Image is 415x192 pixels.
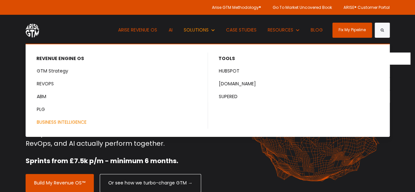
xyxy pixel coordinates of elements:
[36,55,84,62] span: REVENUE ENGINE OS
[208,65,389,77] a: HUBSPOT
[113,15,327,45] nav: Desktop navigation
[208,78,389,90] a: [DOMAIN_NAME]
[208,53,410,65] button: Show submenu for TOOLS TOOLS
[26,156,178,165] strong: Sprints from £7.5k p/m - minimum 6 months.
[263,15,304,45] button: Show submenu for RESOURCES RESOURCES
[26,53,228,65] button: Show submenu for REVENUE ENGINE OS REVENUE ENGINE OS
[26,65,208,77] a: GTM Strategy
[208,91,389,103] a: SUPERED
[164,15,177,45] a: AI
[218,58,219,59] span: Show submenu for TOOLS
[306,15,328,45] a: BLOG
[26,91,208,103] a: ABM
[218,55,235,62] span: TOOLS
[26,23,39,37] img: ARISE GTM logo (1) white
[375,23,390,38] button: Search
[221,15,261,45] a: CASE STUDIES
[26,103,208,116] a: PLG
[332,23,372,38] a: Fix My Pipeline
[179,15,219,45] button: Show submenu for SOLUTIONS SOLUTIONS
[184,27,209,33] span: SOLUTIONS
[268,27,293,33] span: RESOURCES
[26,116,208,128] a: BUSINESS INTELLIGENCE
[113,15,162,45] a: ARISE REVENUE OS
[26,78,208,90] a: REVOPS
[36,58,37,59] span: Show submenu for REVENUE ENGINE OS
